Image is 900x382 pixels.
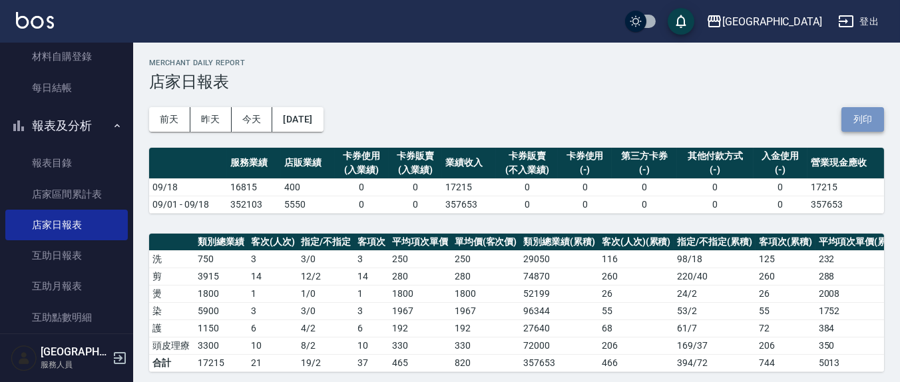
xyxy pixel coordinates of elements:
td: 09/01 - 09/18 [149,196,227,213]
td: 72 [756,319,815,337]
td: 116 [598,250,674,268]
td: 466 [598,354,674,371]
td: 0 [389,178,443,196]
td: 0 [677,178,754,196]
th: 客次(人次) [248,234,298,251]
td: 0 [612,178,677,196]
td: 17215 [194,354,248,371]
td: 98 / 18 [674,250,756,268]
button: save [668,8,694,35]
td: 0 [677,196,754,213]
button: [GEOGRAPHIC_DATA] [701,8,827,35]
div: 卡券使用 [338,149,385,163]
td: 21 [248,354,298,371]
td: 53 / 2 [674,302,756,319]
td: 330 [451,337,521,354]
td: 1 / 0 [298,285,354,302]
div: 卡券使用 [561,149,608,163]
td: 4 / 2 [298,319,354,337]
a: 材料自購登錄 [5,41,128,72]
td: 洗 [149,250,194,268]
td: 744 [756,354,815,371]
div: 卡券販賣 [499,149,555,163]
a: 報表目錄 [5,148,128,178]
h5: [GEOGRAPHIC_DATA] [41,345,109,359]
th: 客項次(累積) [756,234,815,251]
img: Logo [16,12,54,29]
div: 入金使用 [757,149,804,163]
div: (入業績) [338,163,385,177]
td: 1 [354,285,389,302]
td: 3915 [194,268,248,285]
button: 前天 [149,107,190,132]
td: 394/72 [674,354,756,371]
td: 1800 [194,285,248,302]
div: (-) [561,163,608,177]
td: 357653 [520,354,598,371]
button: 報表及分析 [5,108,128,143]
td: 17215 [807,178,884,196]
button: 列印 [841,107,884,132]
td: 96344 [520,302,598,319]
td: 260 [756,268,815,285]
td: 250 [451,250,521,268]
td: 820 [451,354,521,371]
td: 剪 [149,268,194,285]
td: 352103 [227,196,281,213]
td: 220 / 40 [674,268,756,285]
th: 平均項次單價 [389,234,451,251]
table: a dense table [149,148,884,214]
td: 0 [389,196,443,213]
th: 客項次 [354,234,389,251]
td: 染 [149,302,194,319]
a: 互助點數明細 [5,302,128,333]
td: 3300 [194,337,248,354]
td: 0 [558,196,612,213]
td: 37 [354,354,389,371]
td: 55 [598,302,674,319]
img: Person [11,345,37,371]
td: 74870 [520,268,598,285]
td: 頭皮理療 [149,337,194,354]
button: [DATE] [272,107,323,132]
th: 單均價(客次價) [451,234,521,251]
td: 1800 [451,285,521,302]
td: 16815 [227,178,281,196]
td: 3 [354,302,389,319]
td: 12 / 2 [298,268,354,285]
td: 合計 [149,354,194,371]
td: 6 [248,319,298,337]
button: 昨天 [190,107,232,132]
td: 14 [248,268,298,285]
div: (不入業績) [499,163,555,177]
td: 0 [754,196,807,213]
div: (-) [680,163,750,177]
td: 280 [389,268,451,285]
td: 17215 [442,178,496,196]
td: 護 [149,319,194,337]
td: 14 [354,268,389,285]
td: 3 [248,250,298,268]
div: (-) [757,163,804,177]
a: 店家區間累計表 [5,179,128,210]
td: 750 [194,250,248,268]
td: 6 [354,319,389,337]
div: 卡券販賣 [392,149,439,163]
td: 10 [354,337,389,354]
td: 260 [598,268,674,285]
td: 169 / 37 [674,337,756,354]
th: 客次(人次)(累積) [598,234,674,251]
td: 27640 [520,319,598,337]
td: 3 / 0 [298,302,354,319]
td: 10 [248,337,298,354]
td: 125 [756,250,815,268]
td: 0 [612,196,677,213]
td: 330 [389,337,451,354]
th: 業績收入 [442,148,496,179]
th: 指定/不指定 [298,234,354,251]
td: 280 [451,268,521,285]
div: 其他付款方式 [680,149,750,163]
td: 5550 [281,196,335,213]
a: 互助月報表 [5,271,128,301]
a: 每日結帳 [5,73,128,103]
